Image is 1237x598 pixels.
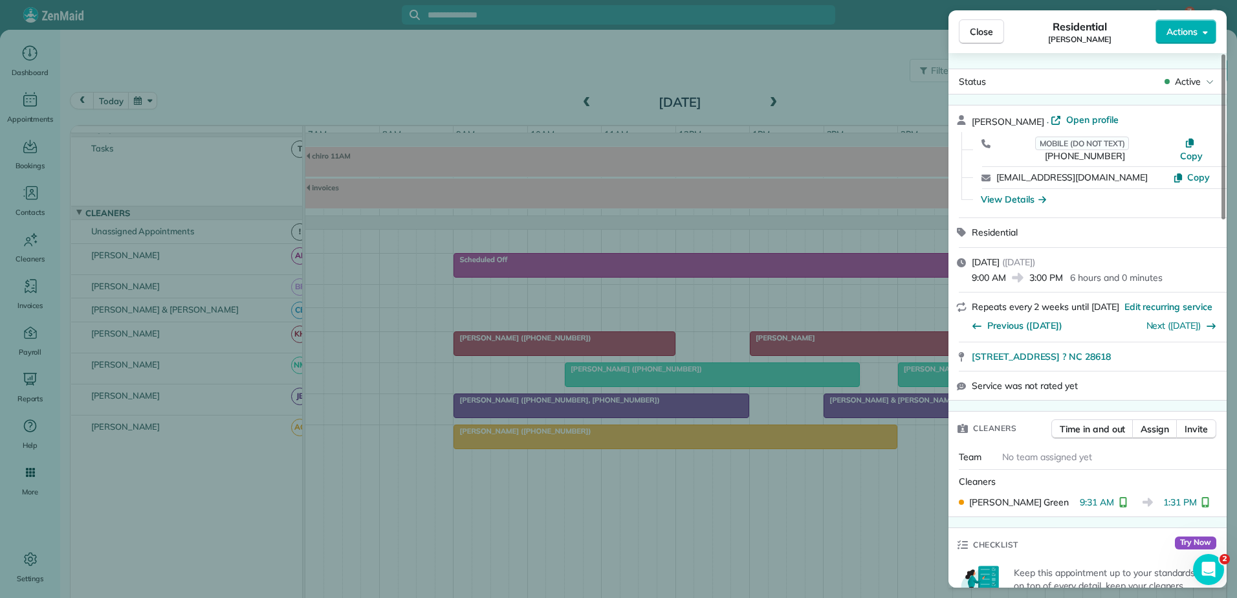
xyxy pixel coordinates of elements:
span: Checklist [973,538,1018,551]
button: View Details [981,193,1046,206]
div: How to Give a Member of Your Staff Office Manager Access [27,274,217,301]
span: 9:31 AM [1080,496,1114,509]
span: [PERSON_NAME] [972,116,1044,127]
span: [PERSON_NAME] [1048,34,1111,45]
span: Open profile [1066,113,1119,126]
span: Copy [1180,150,1203,162]
span: Status [959,76,986,87]
span: Team [959,451,981,463]
button: Messages [86,404,172,456]
div: Applying A Price Change [27,311,217,325]
button: Search for help [19,214,240,239]
span: MOBILE (DO NOT TEXT) [1035,137,1129,150]
span: Search for help [27,220,105,234]
a: Open profile [1051,113,1119,126]
span: [PERSON_NAME] Green [969,496,1069,509]
button: Close [959,19,1004,44]
div: How to Schedule Time Off in ZenMaid: Manage Availability for Cleaner Time-Off, Lunch Breaks, and ... [19,330,240,381]
span: Repeats every 2 weeks until [DATE] [972,301,1119,313]
img: Profile image for Amar [176,21,202,47]
span: Previous ([DATE]) [987,319,1062,332]
span: Assign [1141,423,1169,436]
div: Ask a question [27,163,217,177]
span: Close [970,25,993,38]
span: 9:00 AM [972,271,1006,284]
p: How can we help? [26,114,233,136]
div: Ask a questionAI Agent and team can help [13,152,246,201]
span: Actions [1166,25,1198,38]
span: 3:00 PM [1029,271,1063,284]
div: How to Schedule Time Off in ZenMaid: Manage Availability for Cleaner Time-Off, Lunch Breaks, and ... [27,335,217,376]
a: [EMAIL_ADDRESS][DOMAIN_NAME] [996,172,1148,183]
span: Residential [1053,19,1108,34]
img: Profile image for Ivan [127,21,153,47]
iframe: Intercom live chat [1193,554,1224,585]
div: Close [223,21,246,44]
span: Edit recurring service [1124,300,1212,313]
span: Help [205,436,226,445]
div: How to Create & Edit Booking Forms [19,245,240,269]
div: How to Give a Member of Your Staff Office Manager Access [19,269,240,306]
span: Try Now [1175,537,1216,549]
div: AI Agent and team can help [27,177,217,190]
span: Copy [1187,172,1210,183]
span: Home [28,436,58,445]
button: Copy [1173,171,1210,184]
span: 1:31 PM [1163,496,1197,509]
div: Applying A Price Change [19,306,240,330]
a: Next ([DATE]) [1146,320,1201,331]
span: Cleaners [973,422,1016,435]
a: MOBILE (DO NOT TEXT)[PHONE_NUMBER] [996,137,1174,162]
span: [STREET_ADDRESS] ? NC 28618 [972,350,1111,363]
span: [DATE] [972,256,1000,268]
span: No team assigned yet [1002,451,1092,463]
span: Messages [107,436,152,445]
span: [PHONE_NUMBER] [1045,150,1124,162]
button: Help [173,404,259,456]
p: 6 hours and 0 minutes [1070,271,1162,284]
img: Profile image for Edgar [151,21,177,47]
span: Time in and out [1060,423,1125,436]
span: Service was not rated yet [972,379,1078,392]
button: Time in and out [1051,419,1133,439]
button: Assign [1132,419,1177,439]
span: 2 [1220,554,1230,564]
div: How to Create & Edit Booking Forms [27,250,217,263]
button: Invite [1176,419,1216,439]
img: logo [26,25,47,45]
span: ( [DATE] ) [1002,256,1035,268]
button: Copy [1174,137,1210,162]
span: Active [1175,75,1201,88]
span: Cleaners [959,476,996,487]
span: Residential [972,227,1018,238]
span: Invite [1185,423,1208,436]
span: · [1044,116,1051,127]
button: Next ([DATE]) [1146,319,1217,332]
a: [STREET_ADDRESS] ? NC 28618 [972,350,1219,363]
p: Hi [PERSON_NAME] [26,92,233,114]
button: Previous ([DATE]) [972,319,1062,332]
